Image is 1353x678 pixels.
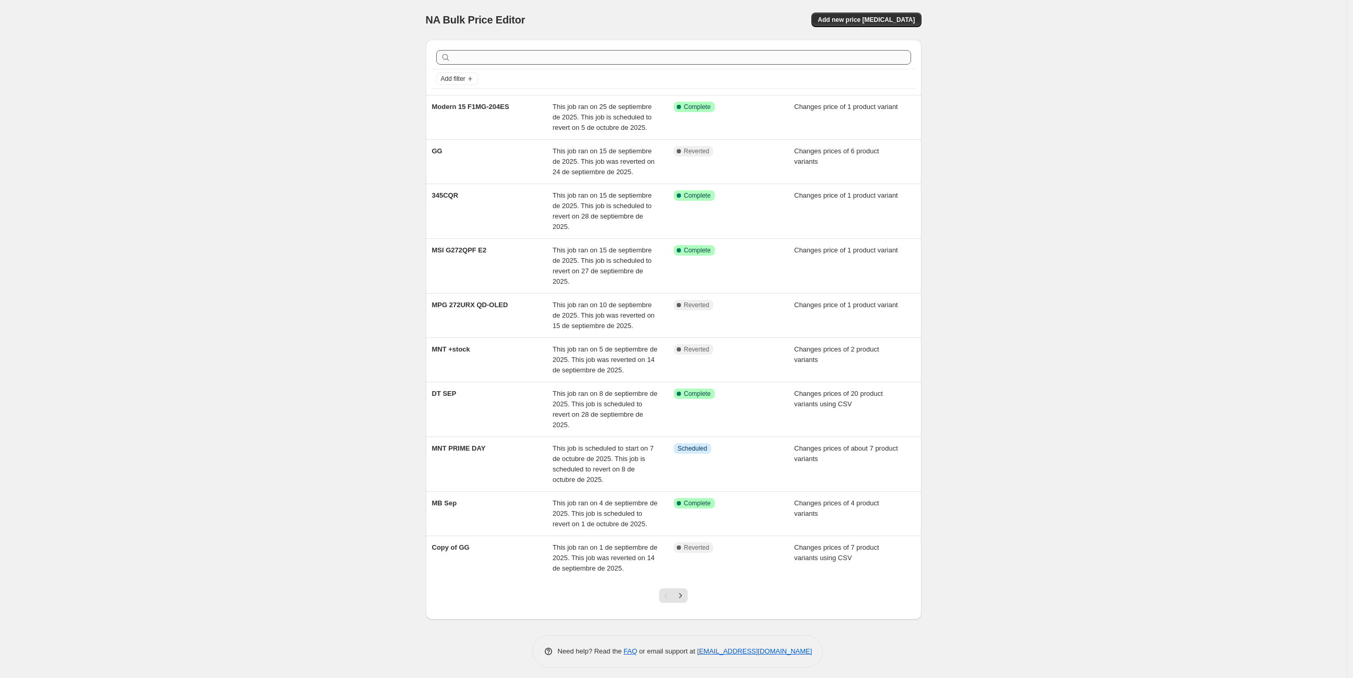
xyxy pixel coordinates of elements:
[794,390,883,408] span: Changes prices of 20 product variants using CSV
[432,390,457,397] span: DT SEP
[794,103,898,111] span: Changes price of 1 product variant
[426,14,525,26] span: NA Bulk Price Editor
[553,345,657,374] span: This job ran on 5 de septiembre de 2025. This job was reverted on 14 de septiembre de 2025.
[794,191,898,199] span: Changes price of 1 product variant
[553,444,654,483] span: This job is scheduled to start on 7 de octubre de 2025. This job is scheduled to revert on 8 de o...
[794,345,879,364] span: Changes prices of 2 product variants
[697,647,812,655] a: [EMAIL_ADDRESS][DOMAIN_NAME]
[684,191,711,200] span: Complete
[794,301,898,309] span: Changes price of 1 product variant
[553,543,657,572] span: This job ran on 1 de septiembre de 2025. This job was reverted on 14 de septiembre de 2025.
[432,345,470,353] span: MNT +stock
[794,246,898,254] span: Changes price of 1 product variant
[432,543,470,551] span: Copy of GG
[684,301,710,309] span: Reverted
[684,345,710,354] span: Reverted
[684,499,711,507] span: Complete
[432,191,459,199] span: 345CQR
[553,103,652,131] span: This job ran on 25 de septiembre de 2025. This job is scheduled to revert on 5 de octubre de 2025.
[436,72,478,85] button: Add filter
[553,499,657,528] span: This job ran on 4 de septiembre de 2025. This job is scheduled to revert on 1 de octubre de 2025.
[558,647,624,655] span: Need help? Read the
[794,147,879,165] span: Changes prices of 6 product variants
[553,246,652,285] span: This job ran on 15 de septiembre de 2025. This job is scheduled to revert on 27 de septiembre de ...
[684,103,711,111] span: Complete
[624,647,637,655] a: FAQ
[553,147,655,176] span: This job ran on 15 de septiembre de 2025. This job was reverted on 24 de septiembre de 2025.
[673,588,688,603] button: Next
[637,647,697,655] span: or email support at
[811,13,921,27] button: Add new price [MEDICAL_DATA]
[432,301,508,309] span: MPG 272URX QD-OLED
[678,444,708,453] span: Scheduled
[553,301,655,330] span: This job ran on 10 de septiembre de 2025. This job was reverted on 15 de septiembre de 2025.
[659,588,688,603] nav: Pagination
[684,147,710,155] span: Reverted
[684,543,710,552] span: Reverted
[684,246,711,255] span: Complete
[441,75,465,83] span: Add filter
[432,147,442,155] span: GG
[432,499,457,507] span: MB Sep
[553,390,657,429] span: This job ran on 8 de septiembre de 2025. This job is scheduled to revert on 28 de septiembre de 2...
[553,191,652,231] span: This job ran on 15 de septiembre de 2025. This job is scheduled to revert on 28 de septiembre de ...
[818,16,915,24] span: Add new price [MEDICAL_DATA]
[794,543,879,562] span: Changes prices of 7 product variants using CSV
[432,103,509,111] span: Modern 15 F1MG-204ES
[432,444,486,452] span: MNT PRIME DAY
[432,246,487,254] span: MSI G272QPF E2
[684,390,711,398] span: Complete
[794,499,879,517] span: Changes prices of 4 product variants
[794,444,898,463] span: Changes prices of about 7 product variants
